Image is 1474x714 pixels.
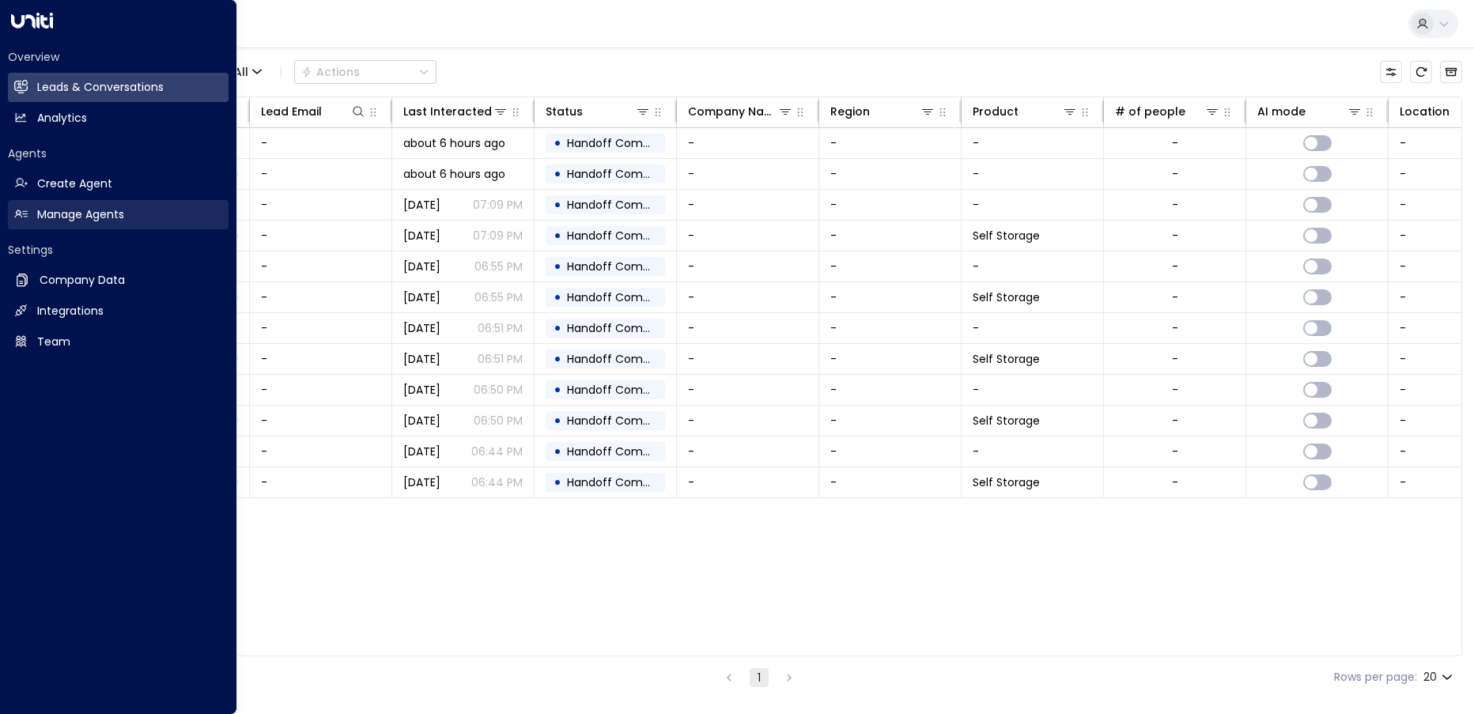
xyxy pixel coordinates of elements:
a: Create Agent [8,169,229,198]
td: - [250,375,392,405]
div: Region [830,102,935,121]
td: - [677,375,819,405]
p: 06:55 PM [474,289,523,305]
div: 20 [1423,666,1456,689]
span: Self Storage [973,228,1040,244]
span: Handoff Completed [567,413,678,429]
div: • [554,438,561,465]
td: - [677,251,819,281]
td: - [819,282,962,312]
td: - [250,406,392,436]
span: Handoff Completed [567,289,678,305]
span: Handoff Completed [567,444,678,459]
div: Product [973,102,1078,121]
td: - [819,251,962,281]
div: Company Name [688,102,793,121]
span: Handoff Completed [567,259,678,274]
div: • [554,346,561,372]
div: - [1172,320,1178,336]
div: Button group with a nested menu [294,60,437,84]
td: - [677,128,819,158]
label: Rows per page: [1334,669,1417,686]
td: - [250,436,392,467]
h2: Analytics [37,110,87,127]
a: Integrations [8,297,229,326]
td: - [819,375,962,405]
td: - [677,436,819,467]
span: about 6 hours ago [403,135,505,151]
td: - [677,344,819,374]
td: - [250,467,392,497]
span: Self Storage [973,289,1040,305]
div: Company Name [688,102,777,121]
td: - [819,436,962,467]
p: 06:51 PM [478,351,523,367]
h2: Create Agent [37,176,112,192]
span: Handoff Completed [567,135,678,151]
td: - [819,344,962,374]
div: Last Interacted [403,102,492,121]
td: - [819,190,962,220]
span: Handoff Completed [567,382,678,398]
button: Customize [1380,61,1402,83]
div: - [1172,382,1178,398]
span: Oct 06, 2025 [403,320,440,336]
span: Handoff Completed [567,197,678,213]
p: 06:44 PM [471,474,523,490]
a: Analytics [8,104,229,133]
a: Leads & Conversations [8,73,229,102]
div: - [1172,289,1178,305]
span: Handoff Completed [567,320,678,336]
td: - [819,159,962,189]
span: Self Storage [973,474,1040,490]
span: Oct 06, 2025 [403,289,440,305]
td: - [250,159,392,189]
div: • [554,407,561,434]
div: • [554,222,561,249]
td: - [677,406,819,436]
div: • [554,253,561,280]
div: # of people [1115,102,1185,121]
div: Last Interacted [403,102,508,121]
td: - [250,221,392,251]
td: - [250,128,392,158]
div: - [1172,444,1178,459]
h2: Team [37,334,70,350]
td: - [819,313,962,343]
td: - [962,436,1104,467]
span: Oct 06, 2025 [403,444,440,459]
p: 06:51 PM [478,320,523,336]
span: Oct 06, 2025 [403,413,440,429]
div: - [1172,197,1178,213]
div: - [1172,474,1178,490]
div: AI mode [1257,102,1363,121]
div: Lead Email [261,102,322,121]
span: Oct 06, 2025 [403,351,440,367]
span: Oct 06, 2025 [403,259,440,274]
td: - [677,221,819,251]
div: - [1172,228,1178,244]
span: Handoff Completed [567,351,678,367]
td: - [250,190,392,220]
div: - [1172,351,1178,367]
div: • [554,130,561,157]
p: 07:09 PM [473,197,523,213]
td: - [250,251,392,281]
span: about 6 hours ago [403,166,505,182]
div: AI mode [1257,102,1306,121]
div: - [1172,135,1178,151]
td: - [962,190,1104,220]
span: Oct 06, 2025 [403,228,440,244]
span: Handoff Completed [567,166,678,182]
div: • [554,315,561,342]
button: page 1 [750,668,769,687]
h2: Manage Agents [37,206,124,223]
p: 06:50 PM [474,413,523,429]
div: Region [830,102,870,121]
div: Status [546,102,583,121]
a: Company Data [8,266,229,295]
nav: pagination navigation [719,667,799,687]
div: # of people [1115,102,1220,121]
td: - [250,313,392,343]
h2: Leads & Conversations [37,79,164,96]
